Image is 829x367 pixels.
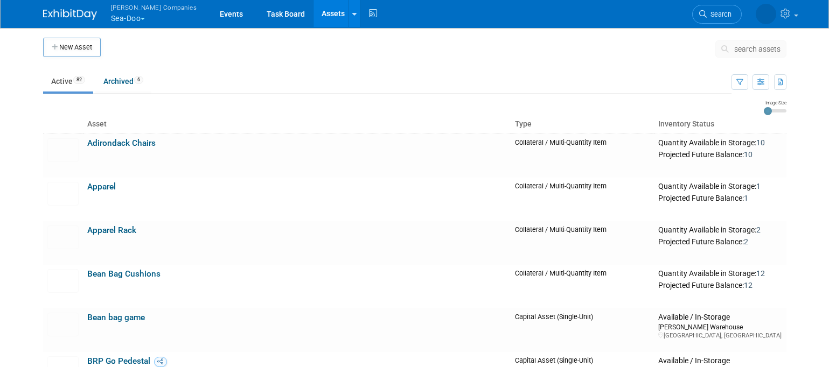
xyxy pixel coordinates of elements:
div: Quantity Available in Storage: [658,182,782,192]
td: Collateral / Multi-Quantity Item [511,133,654,178]
img: Stephanie Johnson [756,4,776,24]
span: Search [707,10,732,18]
span: 1 [756,182,761,190]
span: 6 [134,76,143,84]
a: Adirondack Chairs [87,138,156,148]
img: ExhibitDay [43,9,97,20]
th: Asset [83,115,511,133]
div: [PERSON_NAME] Warehouse [658,322,782,331]
span: 1 [744,194,748,202]
span: search assets [734,45,781,53]
button: search assets [715,40,786,58]
a: Bean bag game [87,313,145,322]
a: Apparel [87,182,116,192]
td: Capital Asset (Single-Unit) [511,308,654,352]
span: 10 [756,138,765,147]
span: 10 [744,150,753,159]
span: 12 [744,281,753,290]
div: Image Size [764,100,786,106]
div: Projected Future Balance: [658,148,782,160]
span: 12 [756,269,765,278]
a: Search [692,5,742,24]
div: Available / In-Storage [658,356,782,366]
a: Active82 [43,71,93,91]
td: Collateral / Multi-Quantity Item [511,221,654,265]
span: 2 [744,237,748,246]
td: Collateral / Multi-Quantity Item [511,265,654,308]
a: BRP Go Pedestal [87,356,150,366]
span: 82 [73,76,85,84]
div: Quantity Available in Storage: [658,138,782,148]
button: New Asset [43,38,101,57]
div: Projected Future Balance: [658,235,782,247]
span: [PERSON_NAME] Companies [111,2,197,13]
div: Projected Future Balance: [658,192,782,203]
div: Quantity Available in Storage: [658,225,782,235]
div: Available / In-Storage [658,313,782,322]
div: Projected Future Balance: [658,279,782,291]
a: Apparel Rack [87,225,136,235]
a: Archived6 [95,71,151,91]
div: Quantity Available in Storage: [658,269,782,279]
a: Bean Bag Cushions [87,269,161,279]
th: Type [511,115,654,133]
td: Collateral / Multi-Quantity Item [511,178,654,221]
div: [GEOGRAPHIC_DATA], [GEOGRAPHIC_DATA] [658,331,782,340]
span: 2 [756,225,761,234]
